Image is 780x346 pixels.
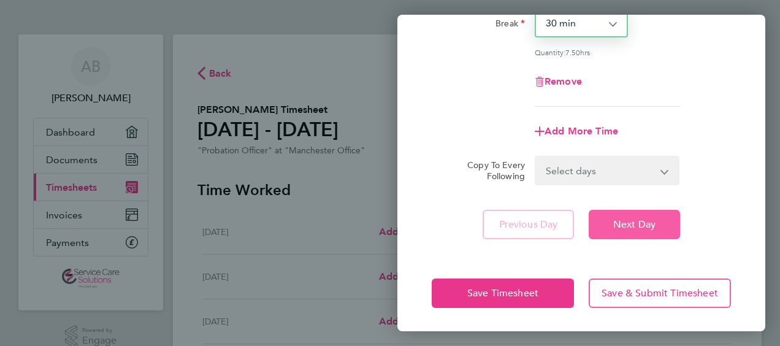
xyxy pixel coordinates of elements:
span: Save Timesheet [467,287,538,299]
span: Add More Time [545,125,618,137]
button: Save Timesheet [432,279,574,308]
span: 7.50 [565,47,580,57]
span: Save & Submit Timesheet [602,287,718,299]
label: Copy To Every Following [457,160,525,182]
div: Quantity: hrs [535,47,679,57]
button: Save & Submit Timesheet [589,279,731,308]
label: Break [495,18,525,33]
button: Add More Time [535,126,618,136]
span: Next Day [613,218,656,231]
button: Next Day [589,210,680,239]
button: Remove [535,77,582,87]
span: Remove [545,75,582,87]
